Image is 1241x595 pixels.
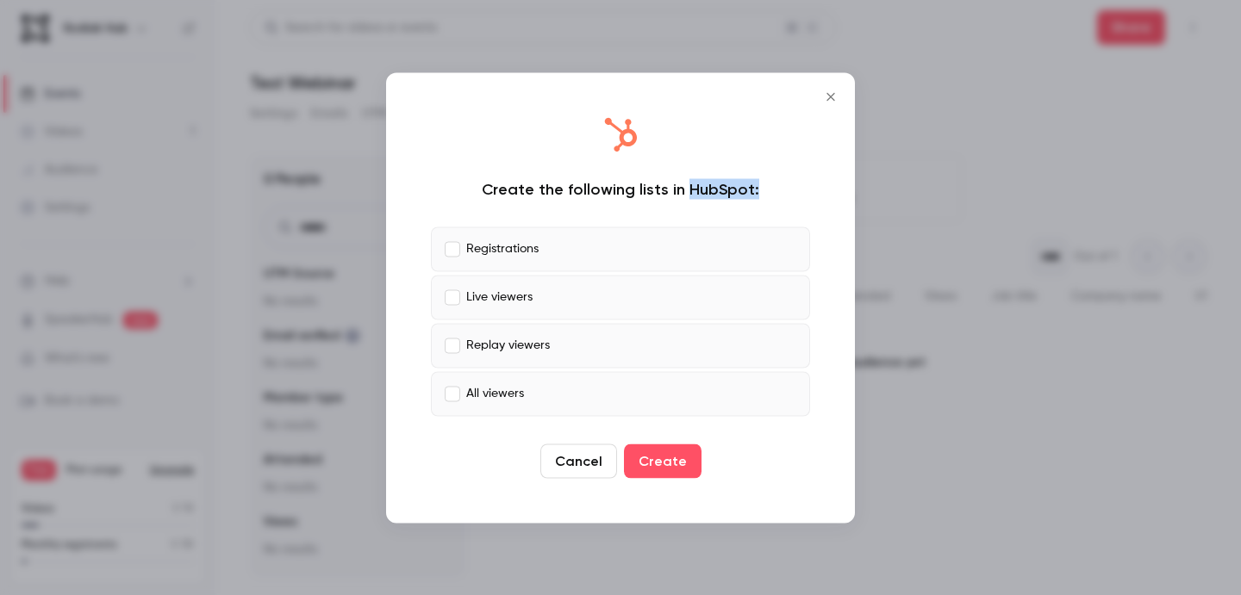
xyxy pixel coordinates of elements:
[466,240,539,258] p: Registrations
[814,79,848,114] button: Close
[540,443,617,478] button: Cancel
[431,178,810,199] div: Create the following lists in HubSpot:
[466,337,550,355] p: Replay viewers
[466,288,533,307] p: Live viewers
[466,385,524,403] p: All viewers
[624,443,702,478] button: Create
